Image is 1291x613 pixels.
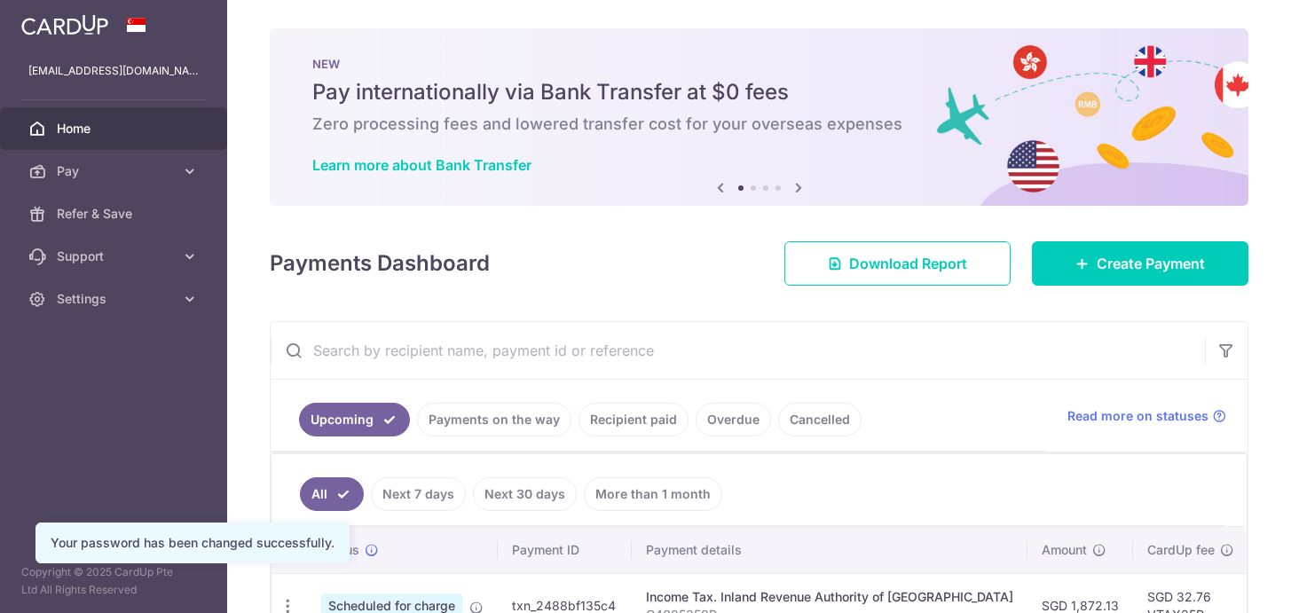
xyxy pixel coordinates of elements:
[498,527,632,573] th: Payment ID
[1067,407,1208,425] span: Read more on statuses
[270,28,1248,206] img: Bank transfer banner
[784,241,1011,286] a: Download Report
[417,403,571,436] a: Payments on the way
[632,527,1027,573] th: Payment details
[849,253,967,274] span: Download Report
[312,114,1206,135] h6: Zero processing fees and lowered transfer cost for your overseas expenses
[270,248,490,279] h4: Payments Dashboard
[584,477,722,511] a: More than 1 month
[299,403,410,436] a: Upcoming
[57,162,174,180] span: Pay
[1147,541,1215,559] span: CardUp fee
[271,322,1205,379] input: Search by recipient name, payment id or reference
[646,588,1013,606] div: Income Tax. Inland Revenue Authority of [GEOGRAPHIC_DATA]
[28,62,199,80] p: [EMAIL_ADDRESS][DOMAIN_NAME]
[21,14,108,35] img: CardUp
[312,57,1206,71] p: NEW
[1097,253,1205,274] span: Create Payment
[51,534,335,552] div: Your password has been changed successfully.
[1032,241,1248,286] a: Create Payment
[371,477,466,511] a: Next 7 days
[473,477,577,511] a: Next 30 days
[778,403,862,436] a: Cancelled
[312,156,531,174] a: Learn more about Bank Transfer
[312,78,1206,106] h5: Pay internationally via Bank Transfer at $0 fees
[57,120,174,138] span: Home
[1042,541,1087,559] span: Amount
[579,403,689,436] a: Recipient paid
[300,477,364,511] a: All
[696,403,771,436] a: Overdue
[57,205,174,223] span: Refer & Save
[57,248,174,265] span: Support
[1067,407,1226,425] a: Read more on statuses
[57,290,174,308] span: Settings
